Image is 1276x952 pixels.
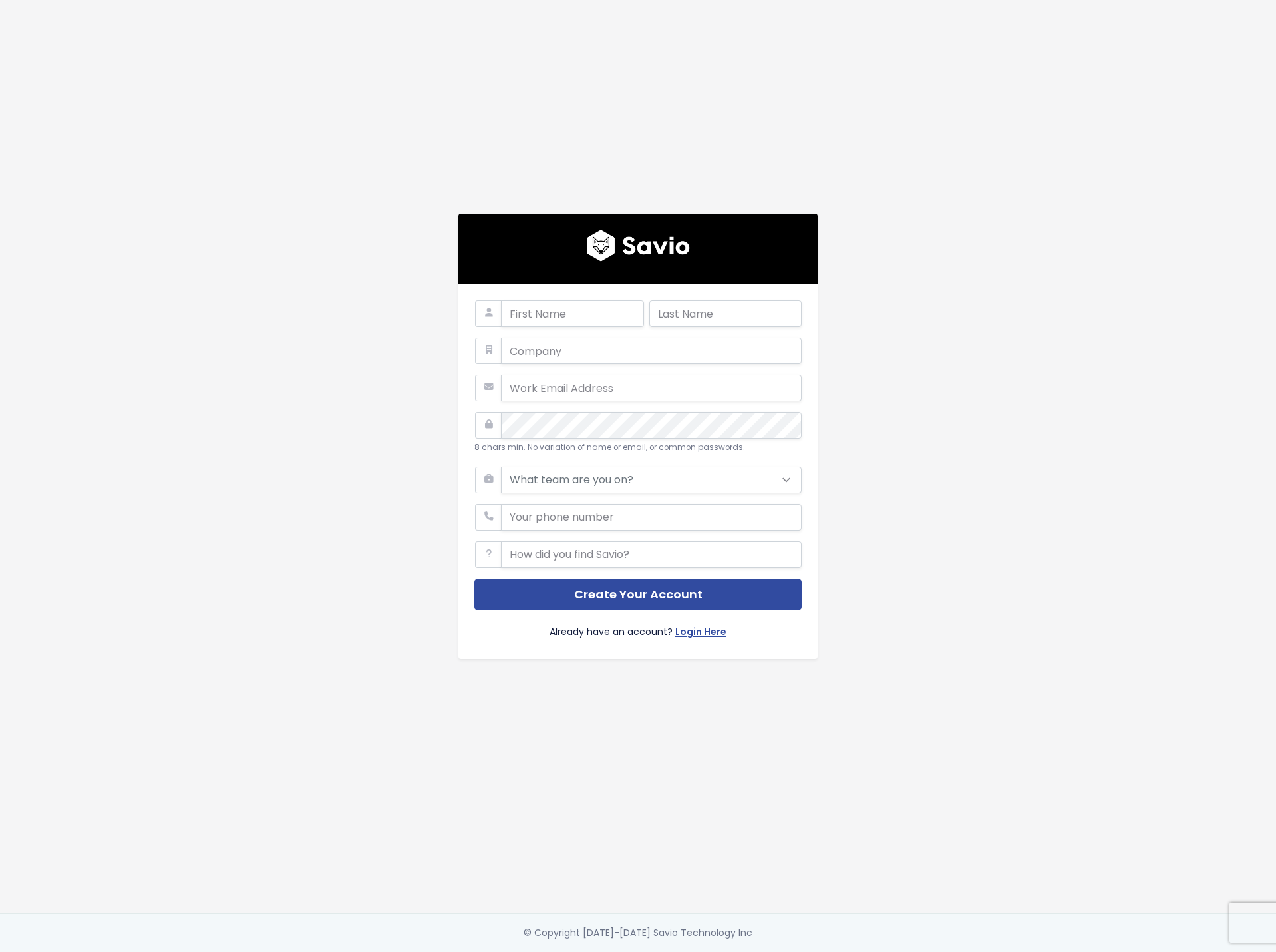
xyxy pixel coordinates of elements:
[649,300,802,327] input: Last Name
[474,610,802,643] div: Already have an account?
[474,442,745,453] small: 8 chars min. No variation of name or email, or common passwords.
[501,338,802,364] input: Company
[501,541,802,568] input: How did you find Savio?
[675,624,726,643] a: Login Here
[587,230,690,262] img: logo600x187.a314fd40982d.png
[501,300,644,327] input: First Name
[501,504,802,531] input: Your phone number
[501,375,802,401] input: Work Email Address
[474,579,802,611] button: Create Your Account
[524,925,752,941] div: © Copyright [DATE]-[DATE] Savio Technology Inc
